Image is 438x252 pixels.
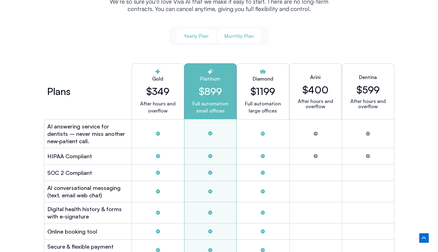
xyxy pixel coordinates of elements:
[359,73,377,81] h2: Dentina
[47,123,128,145] h2: AI answering service for dentists – never miss another new‑patient call.
[224,33,254,39] span: Monthly Plan
[47,228,97,235] h2: Online booking tool
[189,100,231,114] p: Full automation small offices
[137,75,179,82] h2: Gold
[184,33,208,39] span: Yearly Plan
[137,85,179,97] h2: $349
[302,84,329,96] h2: $400
[310,73,321,81] h2: Arini
[357,84,380,96] h2: $599
[137,100,179,114] p: After hours and overflow
[245,100,281,114] p: Full automation large offices
[47,184,128,199] h2: Al conversational messaging (text, email web chat)
[294,99,337,109] p: After hours and overflow
[189,85,231,97] h2: $899
[189,75,231,82] h2: Platinum
[47,205,128,220] h2: Digital health history & forms with e-signature
[253,75,273,82] h2: Diamond
[47,152,92,160] h2: HIPAA Compliant
[47,88,70,95] h2: Plans
[47,169,92,176] h2: SOC 2 Compliant
[251,85,275,97] h2: $1199
[347,99,389,109] p: After hours and overflow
